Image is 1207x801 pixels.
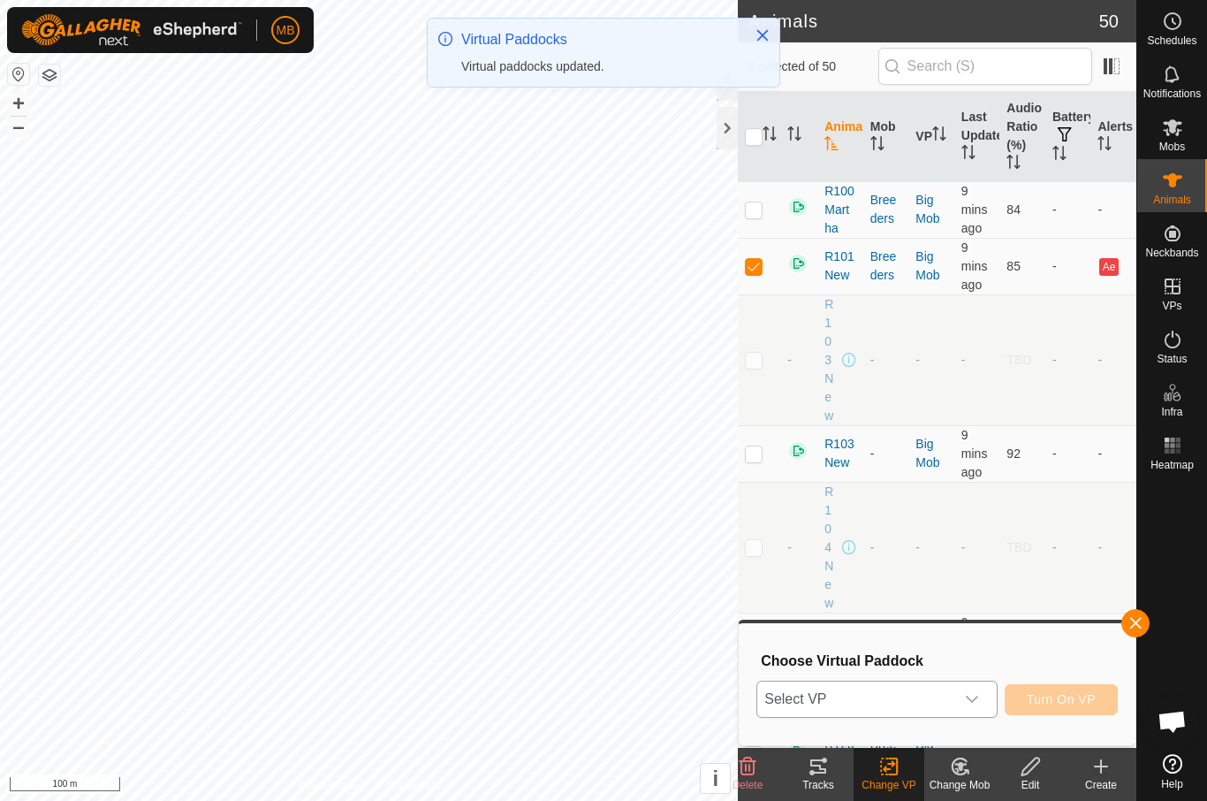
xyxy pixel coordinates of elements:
span: R101New [824,248,856,285]
span: 86 [1006,747,1021,761]
img: returning on [787,253,808,274]
span: - [787,540,792,554]
span: - [961,353,966,367]
app-display-virtual-paddock-transition: - [915,540,920,554]
p-sorticon: Activate to sort [932,129,946,143]
div: Virtual Paddocks [461,29,737,50]
p-sorticon: Activate to sort [787,129,801,143]
span: 29 Sep 2025 at 4:03 pm [961,184,988,235]
span: R103New [824,435,856,472]
button: Reset Map [8,64,29,85]
p-sorticon: Activate to sort [1097,139,1112,153]
td: - [1045,482,1091,613]
div: Virtual paddocks updated. [461,57,737,76]
td: - [1090,181,1136,238]
app-display-virtual-paddock-transition: - [915,353,920,367]
span: - [961,540,966,554]
a: Contact Us [386,778,438,794]
th: Battery [1045,92,1091,182]
p-sorticon: Activate to sort [824,139,839,153]
span: 50 [1099,8,1119,34]
button: Map Layers [39,65,60,86]
div: Edit [995,777,1066,793]
p-sorticon: Activate to sort [870,139,884,153]
button: Close [750,23,775,48]
img: returning on [787,440,808,462]
p-sorticon: Activate to sort [1052,149,1067,163]
span: 1 selected of 50 [748,57,877,76]
div: - [870,538,902,557]
p-sorticon: Activate to sort [961,148,975,162]
p-sorticon: Activate to sort [1006,157,1021,172]
p-sorticon: Activate to sort [763,129,777,143]
span: TBD [1006,353,1031,367]
span: 85 [1006,259,1021,273]
span: R100Martha [824,182,856,238]
span: 84 [1006,202,1021,217]
input: Search (S) [878,48,1092,85]
span: Help [1161,779,1183,790]
span: R104New [824,483,839,613]
button: i [701,764,730,793]
span: Mobs [1159,141,1185,152]
a: Big Mob [915,193,939,225]
button: Turn On VP [1005,684,1118,715]
span: Delete [733,779,763,791]
td: - [1090,294,1136,425]
td: - [1045,294,1091,425]
td: - [1090,425,1136,482]
div: Breeders [870,248,902,285]
span: Select VP [757,682,953,717]
span: 29 Sep 2025 at 4:03 pm [961,428,988,479]
td: - [1045,181,1091,238]
div: - [870,445,902,463]
img: returning on [787,196,808,217]
span: Notifications [1143,88,1201,99]
th: Last Updated [954,92,1000,182]
th: Audio Ratio (%) [999,92,1045,182]
span: Turn On VP [1027,692,1096,706]
th: Animal [817,92,863,182]
button: – [8,116,29,137]
a: Privacy Policy [300,778,366,794]
span: 29 Sep 2025 at 4:03 pm [961,615,988,667]
td: - [1045,425,1091,482]
div: Tracks [783,777,854,793]
td: - [1090,613,1136,669]
span: i [712,767,718,790]
span: MB [277,21,295,40]
span: Animals [1153,195,1191,205]
span: Schedules [1147,35,1196,46]
td: - [1045,238,1091,294]
span: Neckbands [1145,248,1198,258]
div: Change Mob [924,777,995,793]
th: VP [908,92,954,182]
span: VPs [1162,301,1181,311]
a: Big Mob [915,249,939,282]
div: - [870,351,902,370]
span: Heatmap [1150,460,1194,470]
td: - [1045,613,1091,669]
button: + [8,93,29,114]
th: Mob [863,92,909,182]
div: Open chat [1146,695,1199,748]
button: Ae [1099,258,1119,276]
a: Help [1137,747,1207,797]
span: TBD [1006,540,1031,554]
td: - [1090,482,1136,613]
span: R103New [824,295,839,425]
span: Infra [1161,407,1182,417]
div: dropdown trigger [954,682,990,717]
h3: Choose Virtual Paddock [761,652,1118,669]
span: 92 [1006,446,1021,461]
span: Status [1157,354,1187,364]
span: - [787,353,792,367]
h2: Animals [748,11,1099,32]
a: Big Mob [915,437,939,469]
th: Alerts [1090,92,1136,182]
div: Breeders [870,191,902,228]
div: Change VP [854,777,924,793]
div: Create [1066,777,1136,793]
span: 29 Sep 2025 at 4:03 pm [961,240,988,292]
img: Gallagher Logo [21,14,242,46]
